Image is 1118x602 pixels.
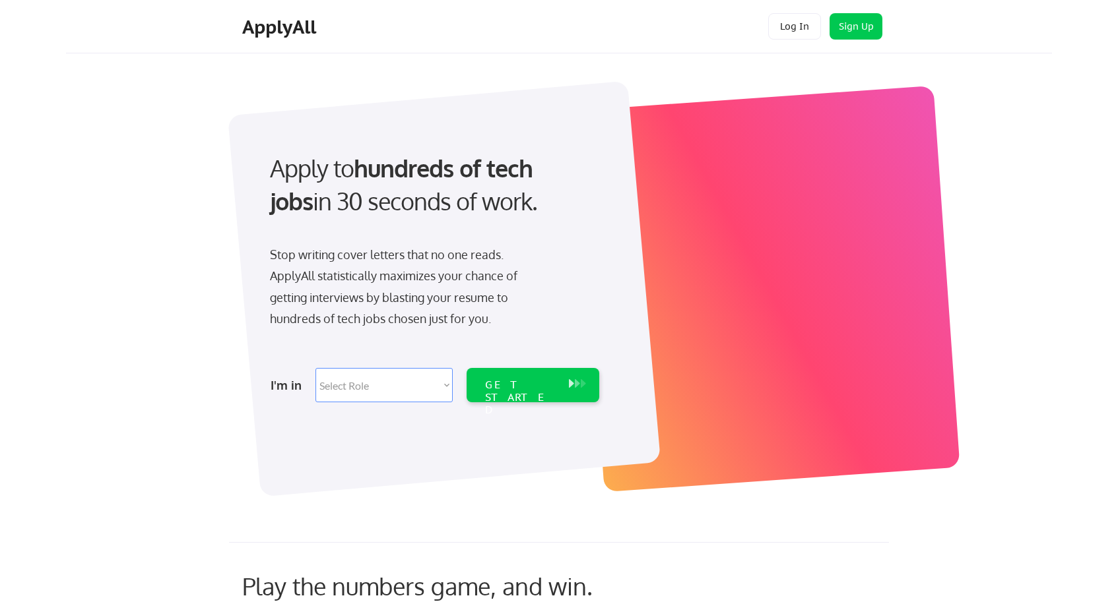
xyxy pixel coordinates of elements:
strong: hundreds of tech jobs [270,153,539,216]
div: Stop writing cover letters that no one reads. ApplyAll statistically maximizes your chance of get... [270,244,541,330]
button: Log In [768,13,821,40]
button: Sign Up [830,13,882,40]
div: Play the numbers game, and win. [242,572,651,600]
div: I'm in [271,375,308,396]
div: GET STARTED [485,378,556,417]
div: ApplyAll [242,16,320,38]
div: Apply to in 30 seconds of work. [270,152,594,218]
